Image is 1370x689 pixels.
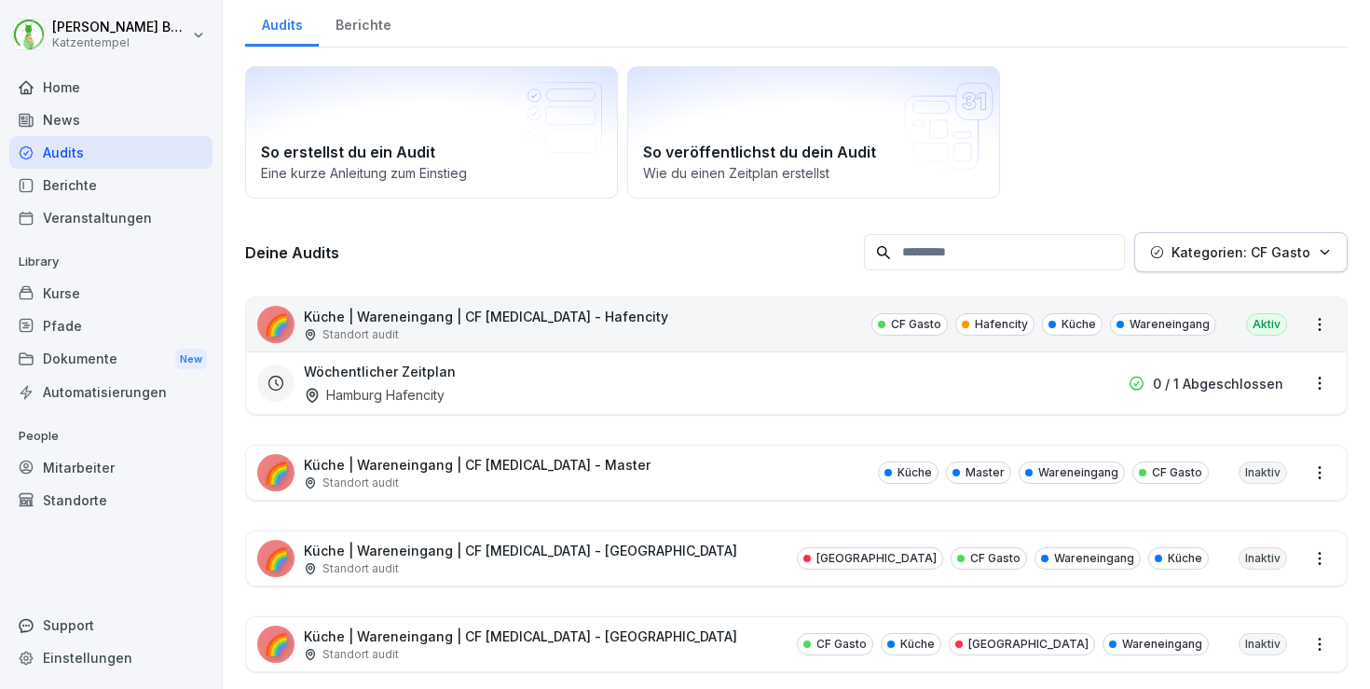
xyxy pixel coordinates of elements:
p: Wareneingang [1122,636,1202,653]
div: Inaktiv [1239,547,1287,570]
a: Veranstaltungen [9,201,212,234]
div: Inaktiv [1239,462,1287,484]
p: [PERSON_NAME] Benedix [52,20,188,35]
h2: So erstellst du ein Audit [261,141,602,163]
h3: Deine Audits [245,242,855,263]
p: People [9,421,212,451]
p: Standort audit [322,646,399,663]
div: Hamburg Hafencity [304,385,445,405]
p: Wie du einen Zeitplan erstellst [643,163,984,183]
p: Wareneingang [1130,316,1210,333]
p: Küche | Wareneingang | CF [MEDICAL_DATA] - [GEOGRAPHIC_DATA] [304,627,737,646]
p: CF Gasto [1152,464,1202,481]
p: Standort audit [322,475,399,491]
a: So veröffentlichst du dein AuditWie du einen Zeitplan erstellst [627,66,1000,199]
p: CF Gasto [891,316,941,333]
p: Küche | Wareneingang | CF [MEDICAL_DATA] - [GEOGRAPHIC_DATA] [304,541,737,560]
p: Wareneingang [1038,464,1118,481]
a: Pfade [9,310,212,342]
a: Kurse [9,277,212,310]
p: [GEOGRAPHIC_DATA] [968,636,1089,653]
h3: Wöchentlicher Zeitplan [304,362,456,381]
a: Mitarbeiter [9,451,212,484]
a: Standorte [9,484,212,517]
p: Küche [1168,550,1202,567]
div: Dokumente [9,342,212,377]
div: 🌈 [257,540,295,577]
p: Küche [900,636,935,653]
p: Kategorien: CF Gasto [1171,242,1310,262]
button: Kategorien: CF Gasto [1134,232,1348,272]
div: Inaktiv [1239,633,1287,655]
a: Automatisierungen [9,376,212,408]
p: Eine kurze Anleitung zum Einstieg [261,163,602,183]
div: 🌈 [257,626,295,663]
p: 0 / 1 Abgeschlossen [1153,374,1283,393]
a: DokumenteNew [9,342,212,377]
div: Support [9,609,212,641]
a: So erstellst du ein AuditEine kurze Anleitung zum Einstieg [245,66,618,199]
p: Küche | Wareneingang | CF [MEDICAL_DATA] - Hafencity [304,307,668,326]
p: Wareneingang [1054,550,1134,567]
div: Aktiv [1246,313,1287,336]
p: Standort audit [322,560,399,577]
p: Standort audit [322,326,399,343]
a: News [9,103,212,136]
div: 🌈 [257,454,295,491]
a: Einstellungen [9,641,212,674]
p: [GEOGRAPHIC_DATA] [816,550,937,567]
p: CF Gasto [970,550,1021,567]
p: Küche [1062,316,1096,333]
a: Berichte [9,169,212,201]
p: Master [966,464,1005,481]
a: Audits [9,136,212,169]
h2: So veröffentlichst du dein Audit [643,141,984,163]
p: Küche | Wareneingang | CF [MEDICAL_DATA] - Master [304,455,651,475]
a: Home [9,71,212,103]
p: Katzentempel [52,36,188,49]
p: CF Gasto [816,636,867,653]
p: Küche [897,464,932,481]
p: Hafencity [975,316,1028,333]
p: Library [9,247,212,277]
div: New [175,349,207,370]
div: 🌈 [257,306,295,343]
